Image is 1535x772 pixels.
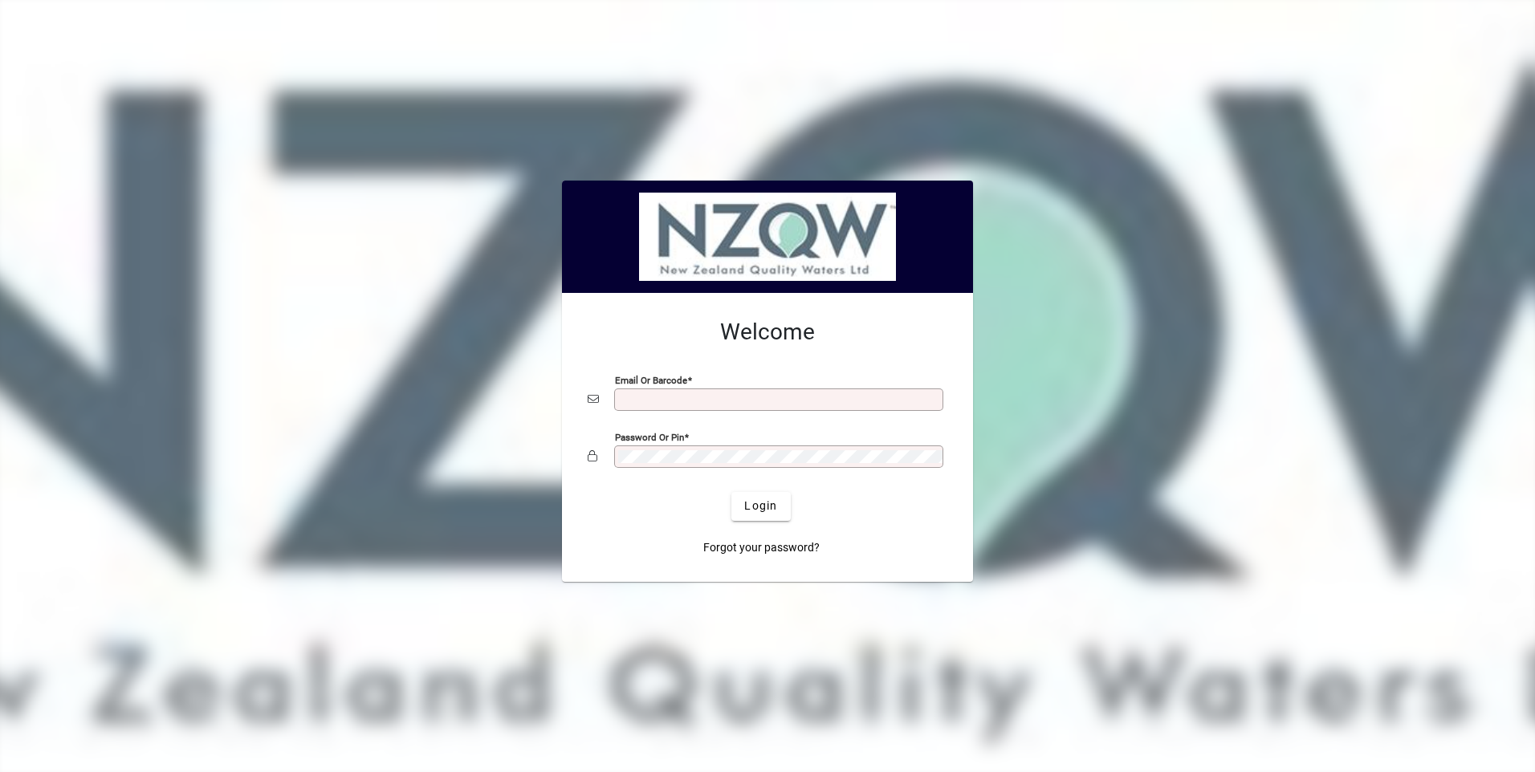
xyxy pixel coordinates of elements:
[744,498,777,514] span: Login
[703,539,820,556] span: Forgot your password?
[615,431,684,442] mat-label: Password or Pin
[731,492,790,521] button: Login
[588,319,947,346] h2: Welcome
[615,374,687,385] mat-label: Email or Barcode
[697,534,826,563] a: Forgot your password?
